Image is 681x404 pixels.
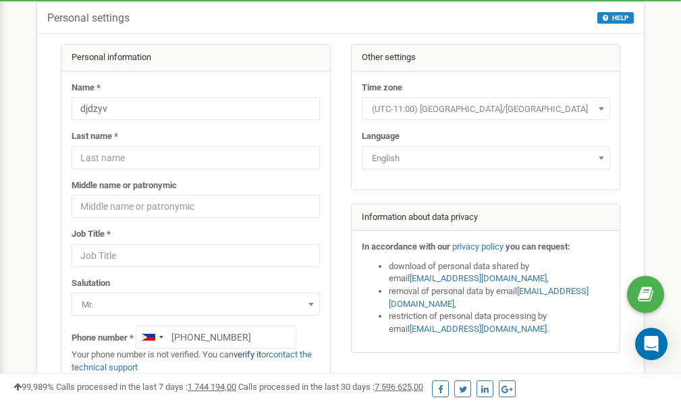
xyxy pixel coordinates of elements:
[506,241,570,252] strong: you can request:
[410,324,547,334] a: [EMAIL_ADDRESS][DOMAIN_NAME]
[362,82,402,94] label: Time zone
[352,45,620,71] div: Other settings
[72,130,118,143] label: Last name *
[136,326,167,348] div: Telephone country code
[238,382,423,392] span: Calls processed in the last 30 days :
[72,179,177,192] label: Middle name or patronymic
[76,295,315,314] span: Mr.
[72,277,110,290] label: Salutation
[72,293,320,316] span: Mr.
[452,241,503,252] a: privacy policy
[362,130,400,143] label: Language
[188,382,236,392] u: 1 744 194,00
[366,100,605,119] span: (UTC-11:00) Pacific/Midway
[72,349,320,374] p: Your phone number is not verified. You can or
[410,273,547,283] a: [EMAIL_ADDRESS][DOMAIN_NAME]
[389,260,610,285] li: download of personal data shared by email ,
[47,12,130,24] h5: Personal settings
[234,349,261,359] a: verify it
[72,82,101,94] label: Name *
[597,12,634,24] button: HELP
[389,310,610,335] li: restriction of personal data processing by email .
[375,382,423,392] u: 7 596 625,00
[72,228,111,241] label: Job Title *
[72,332,134,345] label: Phone number *
[72,146,320,169] input: Last name
[362,97,610,120] span: (UTC-11:00) Pacific/Midway
[61,45,330,71] div: Personal information
[56,382,236,392] span: Calls processed in the last 7 days :
[362,146,610,169] span: English
[389,286,589,309] a: [EMAIL_ADDRESS][DOMAIN_NAME]
[13,382,54,392] span: 99,989%
[136,326,296,349] input: +1-800-555-55-55
[366,149,605,168] span: English
[362,241,450,252] strong: In accordance with our
[72,349,312,372] a: contact the technical support
[72,97,320,120] input: Name
[635,328,668,360] div: Open Intercom Messenger
[72,195,320,218] input: Middle name or patronymic
[352,204,620,231] div: Information about data privacy
[389,285,610,310] li: removal of personal data by email ,
[72,244,320,267] input: Job Title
